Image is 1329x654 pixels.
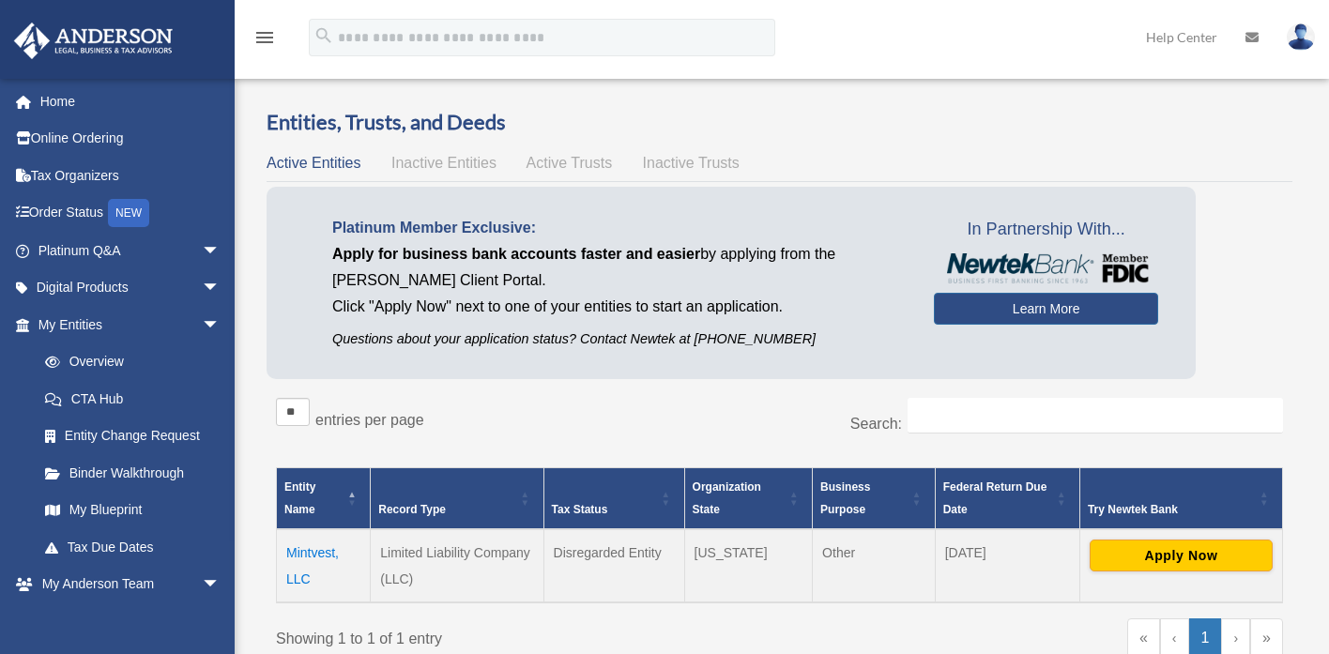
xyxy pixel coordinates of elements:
td: [US_STATE] [684,529,813,602]
img: Anderson Advisors Platinum Portal [8,23,178,59]
span: arrow_drop_down [202,269,239,308]
span: Entity Name [284,480,315,516]
label: Search: [850,416,902,432]
th: Organization State: Activate to sort [684,467,813,529]
span: Business Purpose [820,480,870,516]
div: NEW [108,199,149,227]
span: Inactive Trusts [643,155,740,171]
i: search [313,25,334,46]
td: Other [813,529,936,602]
th: Federal Return Due Date: Activate to sort [935,467,1079,529]
span: arrow_drop_down [202,306,239,344]
a: Tax Organizers [13,157,249,194]
span: In Partnership With... [934,215,1158,245]
td: Mintvest, LLC [277,529,371,602]
a: Binder Walkthrough [26,454,239,492]
span: Active Trusts [527,155,613,171]
a: CTA Hub [26,380,239,418]
span: Organization State [693,480,761,516]
i: menu [253,26,276,49]
a: My Entitiesarrow_drop_down [13,306,239,343]
a: My Anderson Teamarrow_drop_down [13,566,249,603]
span: arrow_drop_down [202,566,239,604]
a: Digital Productsarrow_drop_down [13,269,249,307]
img: User Pic [1287,23,1315,51]
a: Overview [26,343,230,381]
p: Click "Apply Now" next to one of your entities to start an application. [332,294,906,320]
span: Record Type [378,503,446,516]
td: Limited Liability Company (LLC) [371,529,543,602]
p: Questions about your application status? Contact Newtek at [PHONE_NUMBER] [332,327,906,351]
span: Apply for business bank accounts faster and easier [332,246,700,262]
h3: Entities, Trusts, and Deeds [267,108,1292,137]
div: Showing 1 to 1 of 1 entry [276,618,766,652]
td: [DATE] [935,529,1079,602]
td: Disregarded Entity [543,529,684,602]
th: Record Type: Activate to sort [371,467,543,529]
button: Apply Now [1090,540,1273,571]
span: Tax Status [552,503,608,516]
a: My Blueprint [26,492,239,529]
a: Order StatusNEW [13,194,249,233]
img: NewtekBankLogoSM.png [943,253,1149,283]
span: arrow_drop_down [202,232,239,270]
a: menu [253,33,276,49]
p: Platinum Member Exclusive: [332,215,906,241]
span: Inactive Entities [391,155,496,171]
a: Tax Due Dates [26,528,239,566]
a: Home [13,83,249,120]
div: Try Newtek Bank [1088,498,1254,521]
th: Business Purpose: Activate to sort [813,467,936,529]
a: Online Ordering [13,120,249,158]
th: Try Newtek Bank : Activate to sort [1079,467,1282,529]
th: Entity Name: Activate to invert sorting [277,467,371,529]
th: Tax Status: Activate to sort [543,467,684,529]
label: entries per page [315,412,424,428]
a: Entity Change Request [26,418,239,455]
span: Federal Return Due Date [943,480,1047,516]
a: Learn More [934,293,1158,325]
p: by applying from the [PERSON_NAME] Client Portal. [332,241,906,294]
a: Platinum Q&Aarrow_drop_down [13,232,249,269]
span: Active Entities [267,155,360,171]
